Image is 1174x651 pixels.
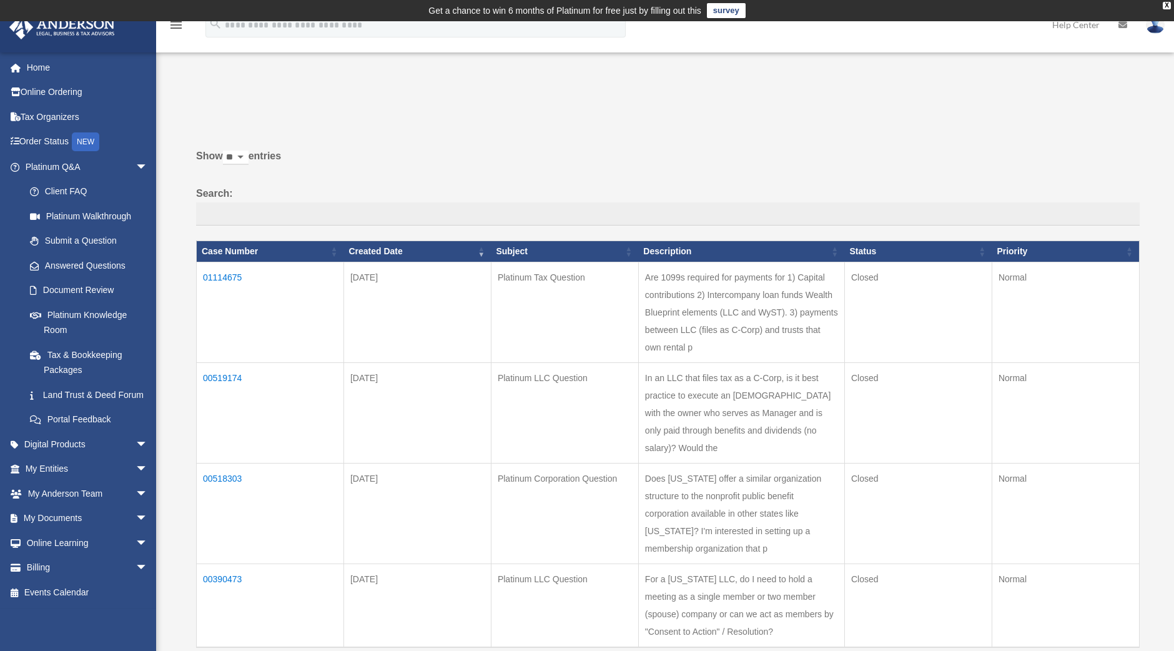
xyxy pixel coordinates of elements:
[9,129,167,155] a: Order StatusNEW
[136,506,160,532] span: arrow_drop_down
[196,185,1140,226] label: Search:
[844,241,992,262] th: Status: activate to sort column ascending
[9,154,160,179] a: Platinum Q&Aarrow_drop_down
[17,382,160,407] a: Land Trust & Deed Forum
[197,564,344,647] td: 00390473
[992,262,1139,362] td: Normal
[343,463,491,564] td: [DATE]
[196,147,1140,177] label: Show entries
[343,362,491,463] td: [DATE]
[844,463,992,564] td: Closed
[1146,16,1165,34] img: User Pic
[9,506,167,531] a: My Documentsarrow_drop_down
[17,342,160,382] a: Tax & Bookkeeping Packages
[9,481,167,506] a: My Anderson Teamarrow_drop_down
[209,17,222,31] i: search
[9,80,167,105] a: Online Ordering
[17,229,160,254] a: Submit a Question
[72,132,99,151] div: NEW
[223,151,249,165] select: Showentries
[17,278,160,303] a: Document Review
[844,262,992,362] td: Closed
[638,241,844,262] th: Description: activate to sort column ascending
[136,432,160,457] span: arrow_drop_down
[428,3,701,18] div: Get a chance to win 6 months of Platinum for free just by filling out this
[136,555,160,581] span: arrow_drop_down
[17,204,160,229] a: Platinum Walkthrough
[707,3,746,18] a: survey
[844,564,992,647] td: Closed
[491,564,638,647] td: Platinum LLC Question
[17,179,160,204] a: Client FAQ
[9,555,167,580] a: Billingarrow_drop_down
[197,241,344,262] th: Case Number: activate to sort column ascending
[992,241,1139,262] th: Priority: activate to sort column ascending
[638,362,844,463] td: In an LLC that files tax as a C-Corp, is it best practice to execute an [DEMOGRAPHIC_DATA] with t...
[491,262,638,362] td: Platinum Tax Question
[638,564,844,647] td: For a [US_STATE] LLC, do I need to hold a meeting as a single member or two member (spouse) compa...
[844,362,992,463] td: Closed
[136,530,160,556] span: arrow_drop_down
[9,55,167,80] a: Home
[9,104,167,129] a: Tax Organizers
[136,481,160,507] span: arrow_drop_down
[197,463,344,564] td: 00518303
[6,15,119,39] img: Anderson Advisors Platinum Portal
[638,463,844,564] td: Does [US_STATE] offer a similar organization structure to the nonprofit public benefit corporatio...
[169,22,184,32] a: menu
[17,253,154,278] a: Answered Questions
[136,154,160,180] span: arrow_drop_down
[9,457,167,482] a: My Entitiesarrow_drop_down
[9,530,167,555] a: Online Learningarrow_drop_down
[9,432,167,457] a: Digital Productsarrow_drop_down
[17,302,160,342] a: Platinum Knowledge Room
[343,241,491,262] th: Created Date: activate to sort column ascending
[491,241,638,262] th: Subject: activate to sort column ascending
[1163,2,1171,9] div: close
[17,407,160,432] a: Portal Feedback
[197,362,344,463] td: 00519174
[638,262,844,362] td: Are 1099s required for payments for 1) Capital contributions 2) Intercompany loan funds Wealth Bl...
[136,457,160,482] span: arrow_drop_down
[343,262,491,362] td: [DATE]
[343,564,491,647] td: [DATE]
[992,362,1139,463] td: Normal
[169,17,184,32] i: menu
[491,362,638,463] td: Platinum LLC Question
[992,564,1139,647] td: Normal
[9,580,167,605] a: Events Calendar
[197,262,344,362] td: 01114675
[992,463,1139,564] td: Normal
[491,463,638,564] td: Platinum Corporation Question
[196,202,1140,226] input: Search:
